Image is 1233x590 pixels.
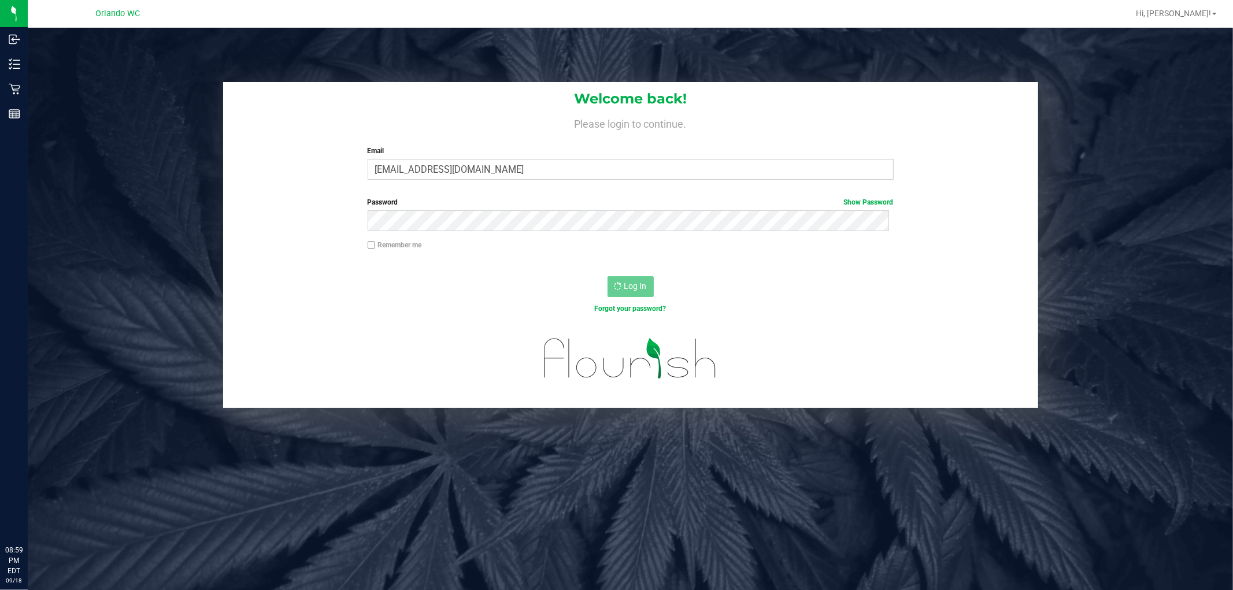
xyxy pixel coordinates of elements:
[9,58,20,70] inline-svg: Inventory
[844,198,894,206] a: Show Password
[5,576,23,585] p: 09/18
[595,305,667,313] a: Forgot your password?
[1136,9,1211,18] span: Hi, [PERSON_NAME]!
[96,9,140,18] span: Orlando WC
[9,83,20,95] inline-svg: Retail
[368,241,376,249] input: Remember me
[624,281,647,291] span: Log In
[368,198,398,206] span: Password
[608,276,654,297] button: Log In
[223,91,1038,106] h1: Welcome back!
[368,146,894,156] label: Email
[5,545,23,576] p: 08:59 PM EDT
[223,116,1038,129] h4: Please login to continue.
[9,108,20,120] inline-svg: Reports
[528,326,732,391] img: flourish_logo.svg
[9,34,20,45] inline-svg: Inbound
[368,240,422,250] label: Remember me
